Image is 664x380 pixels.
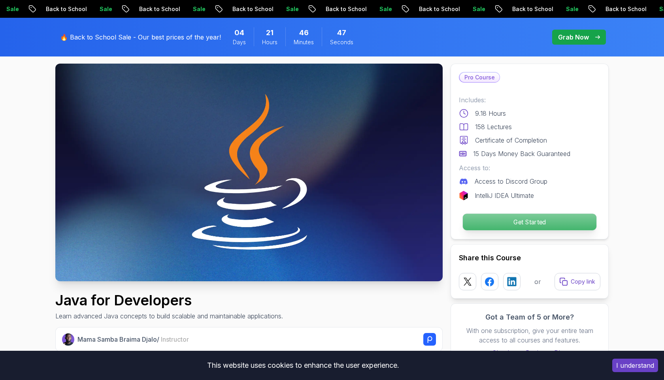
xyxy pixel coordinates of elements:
[62,333,74,346] img: Nelson Djalo
[555,273,600,290] button: Copy link
[60,32,221,42] p: 🔥 Back to School Sale - Our best prices of the year!
[475,177,547,186] p: Access to Discord Group
[337,27,346,38] span: 47 Seconds
[504,5,557,13] p: Back to School
[410,5,464,13] p: Back to School
[534,277,541,286] p: or
[330,38,353,46] span: Seconds
[91,5,116,13] p: Sale
[37,5,91,13] p: Back to School
[464,5,489,13] p: Sale
[459,95,600,105] p: Includes:
[557,5,583,13] p: Sale
[130,5,184,13] p: Back to School
[460,73,500,82] p: Pro Course
[277,5,303,13] p: Sale
[612,359,658,372] button: Accept cookies
[299,27,309,38] span: 46 Minutes
[459,191,468,200] img: jetbrains logo
[597,5,651,13] p: Back to School
[266,27,274,38] span: 21 Hours
[459,348,600,357] a: Check our Business Plan
[475,135,547,145] p: Certificate of Completion
[55,292,283,308] h1: Java for Developers
[371,5,396,13] p: Sale
[473,149,570,158] p: 15 Days Money Back Guaranteed
[463,214,596,230] p: Get Started
[475,122,512,132] p: 158 Lectures
[224,5,277,13] p: Back to School
[459,312,600,323] h3: Got a Team of 5 or More?
[294,38,314,46] span: Minutes
[459,326,600,345] p: With one subscription, give your entire team access to all courses and features.
[475,191,534,200] p: IntelliJ IDEA Ultimate
[234,27,244,38] span: 4 Days
[184,5,209,13] p: Sale
[233,38,246,46] span: Days
[571,278,595,286] p: Copy link
[475,109,506,118] p: 9.18 Hours
[459,252,600,263] h2: Share this Course
[55,64,443,281] img: java-for-developers_thumbnail
[161,335,189,343] span: Instructor
[317,5,371,13] p: Back to School
[459,163,600,173] p: Access to:
[558,32,589,42] p: Grab Now
[462,213,597,231] button: Get Started
[77,335,189,344] p: Mama Samba Braima Djalo /
[6,357,600,374] div: This website uses cookies to enhance the user experience.
[262,38,277,46] span: Hours
[55,311,283,321] p: Learn advanced Java concepts to build scalable and maintainable applications.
